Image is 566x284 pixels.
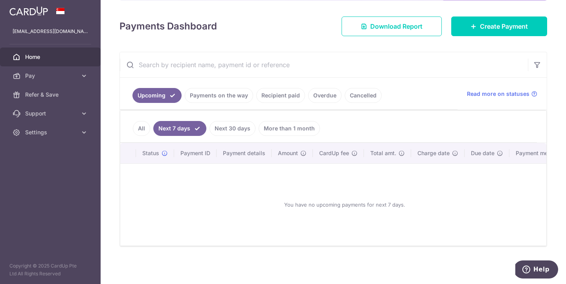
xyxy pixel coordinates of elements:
span: Due date [471,149,494,157]
a: Read more on statuses [467,90,537,98]
th: Payment details [217,143,272,163]
a: Cancelled [345,88,382,103]
a: More than 1 month [259,121,320,136]
img: CardUp [9,6,48,16]
span: Support [25,110,77,117]
input: Search by recipient name, payment id or reference [120,52,528,77]
span: Pay [25,72,77,80]
span: Download Report [370,22,423,31]
a: Recipient paid [256,88,305,103]
a: Next 7 days [153,121,206,136]
span: Refer & Save [25,91,77,99]
a: Payments on the way [185,88,253,103]
a: Download Report [342,16,442,36]
span: Read more on statuses [467,90,529,98]
span: Settings [25,128,77,136]
span: Amount [278,149,298,157]
a: All [133,121,150,136]
th: Payment ID [174,143,217,163]
span: CardUp fee [319,149,349,157]
a: Upcoming [132,88,182,103]
span: Status [142,149,159,157]
h4: Payments Dashboard [119,19,217,33]
div: You have no upcoming payments for next 7 days. [130,170,560,239]
p: [EMAIL_ADDRESS][DOMAIN_NAME] [13,27,88,35]
span: Charge date [417,149,450,157]
a: Next 30 days [209,121,255,136]
span: Home [25,53,77,61]
span: Create Payment [480,22,528,31]
a: Create Payment [451,16,547,36]
a: Overdue [308,88,342,103]
iframe: Opens a widget where you can find more information [515,260,558,280]
span: Total amt. [370,149,396,157]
